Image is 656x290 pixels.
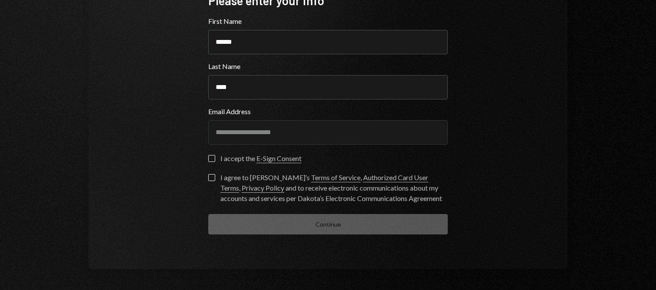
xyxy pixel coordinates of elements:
button: I agree to [PERSON_NAME]’s Terms of Service, Authorized Card User Terms, Privacy Policy and to re... [208,174,215,181]
label: Email Address [208,106,448,117]
button: I accept the E-Sign Consent [208,155,215,162]
a: Terms of Service [311,173,361,182]
a: Authorized Card User Terms [220,173,428,193]
div: I accept the [220,153,302,164]
label: Last Name [208,61,448,72]
label: First Name [208,16,448,26]
div: I agree to [PERSON_NAME]’s , , and to receive electronic communications about my accounts and ser... [220,172,448,204]
a: E-Sign Consent [256,154,302,163]
a: Privacy Policy [242,184,284,193]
